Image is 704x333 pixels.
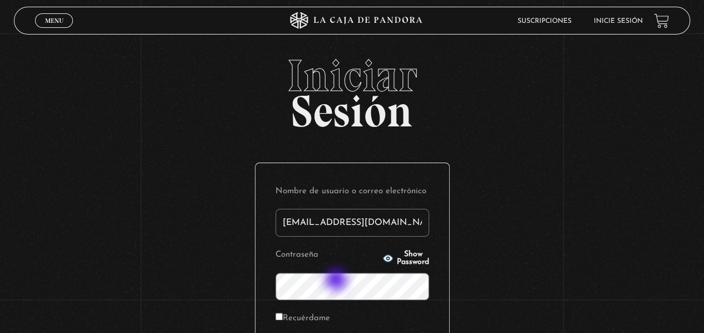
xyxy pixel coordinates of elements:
h2: Sesión [14,53,690,125]
span: Iniciar [14,53,690,98]
span: Show Password [397,251,429,266]
a: Inicie sesión [594,18,643,25]
label: Contraseña [275,247,380,264]
label: Recuérdame [275,310,330,327]
label: Nombre de usuario o correo electrónico [275,183,429,200]
input: Recuérdame [275,313,283,320]
a: Suscripciones [518,18,572,25]
span: Cerrar [41,27,67,35]
span: Menu [45,17,63,24]
button: Show Password [382,251,429,266]
a: View your shopping cart [654,13,669,28]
